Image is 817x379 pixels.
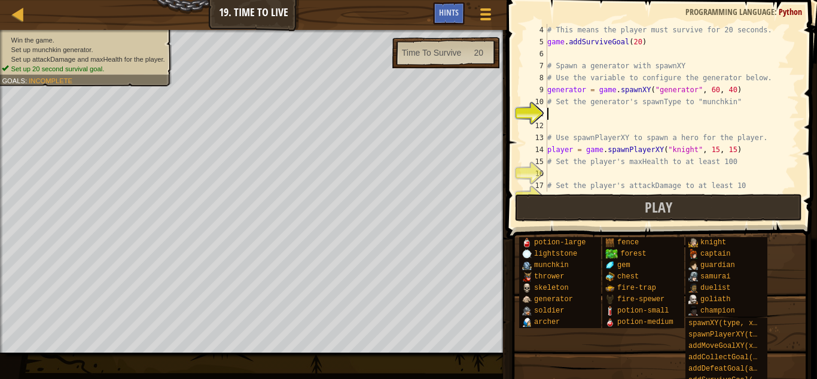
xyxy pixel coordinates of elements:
img: portrait.png [605,260,615,270]
span: knight [700,238,726,247]
img: portrait.png [688,238,698,247]
div: 15 [523,156,547,168]
img: portrait.png [522,283,532,293]
img: portrait.png [522,306,532,316]
span: Set up 20 second survival goal. [11,65,105,72]
span: soldier [534,307,564,315]
span: potion-small [617,307,669,315]
span: champion [700,307,735,315]
div: Time To Survive [402,47,462,59]
span: Goals [2,77,25,84]
div: 5 [523,36,547,48]
div: 18 [523,192,547,204]
img: portrait.png [688,272,698,281]
span: munchkin [534,261,569,269]
li: Win the game. [2,35,164,45]
img: portrait.png [522,317,532,327]
span: addMoveGoalXY(x, y) [688,342,770,350]
img: portrait.png [522,249,532,259]
button: Play [515,194,802,222]
div: 11 [523,108,547,120]
div: 9 [523,84,547,96]
div: 8 [523,72,547,84]
span: guardian [700,261,735,269]
span: captain [700,250,730,258]
img: trees_1.png [605,249,618,259]
img: portrait.png [522,260,532,270]
span: forest [620,250,646,258]
img: portrait.png [688,295,698,304]
span: : [25,77,29,84]
div: 13 [523,132,547,144]
span: duelist [700,284,730,292]
div: 16 [523,168,547,180]
span: generator [534,295,573,304]
span: archer [534,318,560,326]
img: portrait.png [605,317,615,327]
span: chest [617,272,639,281]
span: addDefeatGoal(amount) [688,365,779,373]
span: spawnXY(type, x, y) [688,319,770,328]
span: potion-medium [617,318,673,326]
span: goliath [700,295,730,304]
span: : [775,6,779,17]
span: addCollectGoal(amount) [688,353,783,362]
div: 4 [523,24,547,36]
span: Play [645,198,672,217]
img: portrait.png [522,272,532,281]
img: portrait.png [605,295,615,304]
img: portrait.png [605,306,615,316]
span: lightstone [534,250,577,258]
div: 17 [523,180,547,192]
div: 12 [523,120,547,132]
img: portrait.png [688,260,698,270]
span: Set up munchkin generator. [11,46,93,53]
img: portrait.png [605,283,615,293]
span: samurai [700,272,730,281]
span: potion-large [534,238,586,247]
img: portrait.png [688,306,698,316]
img: portrait.png [522,238,532,247]
span: thrower [534,272,564,281]
div: 14 [523,144,547,156]
span: skeleton [534,284,569,292]
button: Show game menu [471,2,501,31]
span: fire-trap [617,284,656,292]
div: 10 [523,96,547,108]
img: portrait.png [605,272,615,281]
span: spawnPlayerXY(type, x, y) [688,331,796,339]
img: portrait.png [522,295,532,304]
img: portrait.png [688,249,698,259]
span: Hints [439,7,459,18]
li: Set up attackDamage and maxHealth for the player. [2,54,164,64]
span: Python [779,6,802,17]
span: Incomplete [29,77,72,84]
span: Set up attackDamage and maxHealth for the player. [11,55,165,63]
span: Win the game. [11,36,54,44]
div: 20 [474,47,484,59]
div: 7 [523,60,547,72]
span: fence [617,238,639,247]
img: portrait.png [688,283,698,293]
img: portrait.png [605,238,615,247]
li: Set up munchkin generator. [2,45,164,54]
span: gem [617,261,630,269]
div: 6 [523,48,547,60]
li: Set up 20 second survival goal. [2,64,164,74]
span: fire-spewer [617,295,664,304]
span: Programming language [685,6,775,17]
